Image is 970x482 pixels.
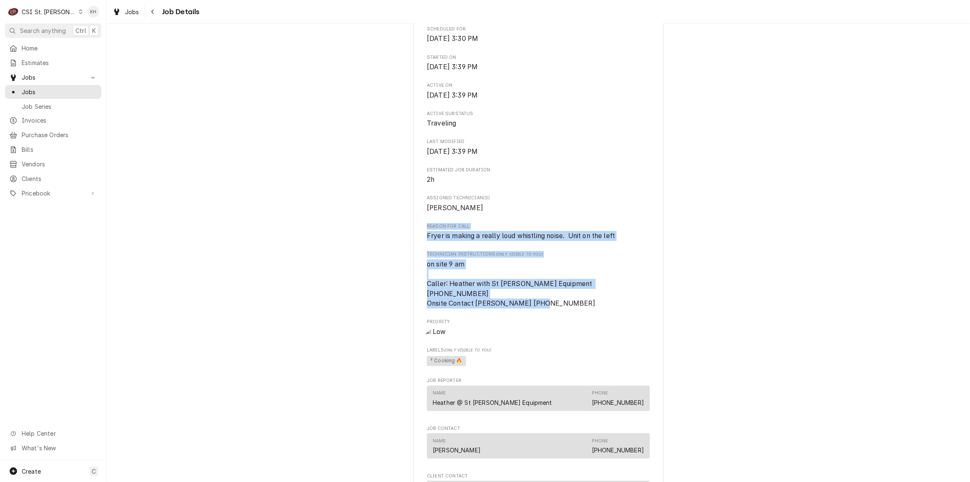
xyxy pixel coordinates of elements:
[125,8,139,16] span: Jobs
[92,26,96,35] span: K
[146,5,160,18] button: Navigate back
[427,327,650,337] div: Low
[5,441,101,455] a: Go to What's New
[427,232,615,240] span: Fryer is making a really loud whistling noise. Unit on the left
[427,82,650,89] span: Active On
[433,390,552,407] div: Name
[427,35,478,43] span: [DATE] 3:30 PM
[427,319,650,336] div: Priority
[22,429,96,438] span: Help Center
[88,6,99,18] div: Kelsey Hetlage's Avatar
[427,62,650,72] span: Started On
[427,54,650,72] div: Started On
[427,82,650,100] div: Active On
[592,438,644,454] div: Phone
[427,223,650,241] div: Reason For Call
[22,8,76,16] div: CSI St. [PERSON_NAME]
[427,119,456,127] span: Traveling
[427,118,650,128] span: Active SubStatus
[433,438,446,444] div: Name
[22,73,85,82] span: Jobs
[5,70,101,84] a: Go to Jobs
[5,143,101,156] a: Bills
[592,438,608,444] div: Phone
[5,427,101,440] a: Go to Help Center
[22,160,97,168] span: Vendors
[427,54,650,61] span: Started On
[427,63,478,71] span: [DATE] 3:39 PM
[427,386,650,411] div: Contact
[427,110,650,117] span: Active SubStatus
[427,147,650,157] span: Last Modified
[427,386,650,415] div: Job Reporter List
[22,58,97,67] span: Estimates
[22,145,97,154] span: Bills
[427,347,650,354] span: Labels
[427,138,650,156] div: Last Modified
[22,468,41,475] span: Create
[427,195,650,213] div: Assigned Technician(s)
[427,223,650,230] span: Reason For Call
[8,6,19,18] div: CSI St. Louis's Avatar
[427,260,595,308] span: on site 9 am Caller: Heather with St [PERSON_NAME] Equipment [PHONE_NUMBER] Onsite Contact [PERSO...
[427,26,650,44] div: Scheduled For
[427,433,650,462] div: Job Contact List
[5,128,101,142] a: Purchase Orders
[427,203,650,213] span: Assigned Technician(s)
[592,390,608,397] div: Phone
[5,157,101,171] a: Vendors
[592,447,644,454] a: [PHONE_NUMBER]
[5,186,101,200] a: Go to Pricebook
[427,425,650,432] span: Job Contact
[5,172,101,186] a: Clients
[427,91,478,99] span: [DATE] 3:39 PM
[88,6,99,18] div: KH
[433,446,481,454] div: [PERSON_NAME]
[22,174,97,183] span: Clients
[427,167,650,185] div: Estimated Job Duration
[427,473,650,479] span: Client Contact
[444,348,491,352] span: (Only Visible to You)
[427,251,650,258] span: Technician Instructions
[592,390,644,407] div: Phone
[427,167,650,173] span: Estimated Job Duration
[8,6,19,18] div: C
[427,377,650,415] div: Job Reporter
[427,251,650,309] div: [object Object]
[433,438,481,454] div: Name
[427,175,650,185] span: Estimated Job Duration
[92,467,96,476] span: C
[496,252,543,256] span: (Only Visible to You)
[427,356,466,366] span: ² Cooking 🔥
[22,102,97,111] span: Job Series
[427,377,650,384] span: Job Reporter
[160,6,200,18] span: Job Details
[427,34,650,44] span: Scheduled For
[427,231,650,241] span: Reason For Call
[22,444,96,452] span: What's New
[427,433,650,459] div: Contact
[22,44,97,53] span: Home
[22,88,97,96] span: Jobs
[427,347,650,367] div: [object Object]
[433,390,446,397] div: Name
[5,113,101,127] a: Invoices
[109,5,143,19] a: Jobs
[75,26,86,35] span: Ctrl
[20,26,66,35] span: Search anything
[22,116,97,125] span: Invoices
[427,26,650,33] span: Scheduled For
[592,399,644,406] a: [PHONE_NUMBER]
[5,56,101,70] a: Estimates
[427,319,650,325] span: Priority
[5,85,101,99] a: Jobs
[433,398,552,407] div: Heather @ St [PERSON_NAME] Equipment
[427,176,434,183] span: 2h
[427,90,650,100] span: Active On
[22,189,85,198] span: Pricebook
[427,204,483,212] span: [PERSON_NAME]
[427,259,650,309] span: [object Object]
[5,41,101,55] a: Home
[427,110,650,128] div: Active SubStatus
[22,131,97,139] span: Purchase Orders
